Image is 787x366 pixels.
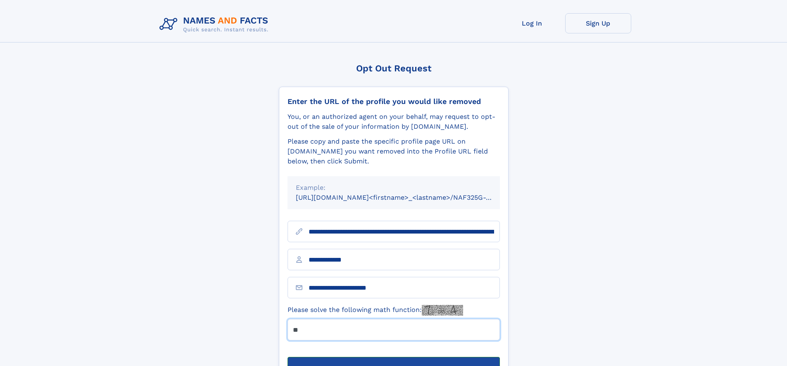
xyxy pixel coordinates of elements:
[499,13,565,33] a: Log In
[156,13,275,35] img: Logo Names and Facts
[565,13,631,33] a: Sign Up
[279,63,509,73] div: Opt Out Request
[288,305,463,316] label: Please solve the following math function:
[288,112,500,132] div: You, or an authorized agent on your behalf, may request to opt-out of the sale of your informatio...
[288,137,500,166] div: Please copy and paste the specific profile page URL on [DOMAIN_NAME] you want removed into the Pr...
[288,97,500,106] div: Enter the URL of the profile you would like removed
[296,183,492,193] div: Example:
[296,194,516,201] small: [URL][DOMAIN_NAME]<firstname>_<lastname>/NAF325G-xxxxxxxx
